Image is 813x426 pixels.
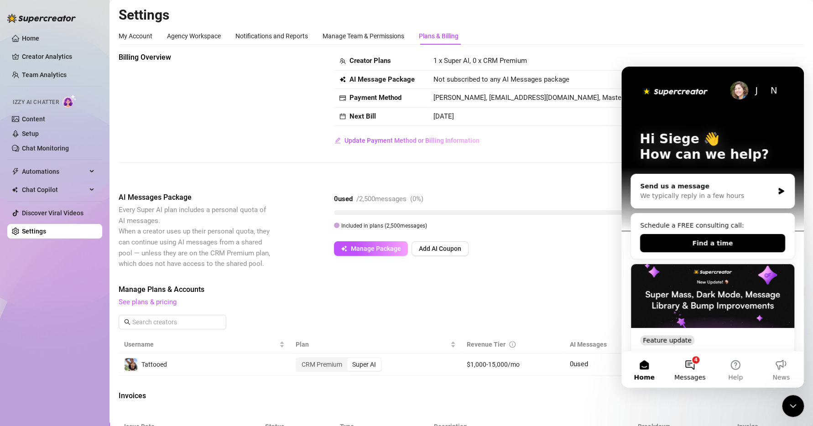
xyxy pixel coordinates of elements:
td: $1,000-15,000/mo [461,353,564,376]
button: News [137,285,182,321]
span: Home [12,307,33,314]
div: Agency Workspace [167,31,221,41]
span: [PERSON_NAME], [EMAIL_ADDRESS][DOMAIN_NAME], Master Card Card ending in 5461 [433,94,701,102]
span: info-circle [509,341,516,348]
span: Help [107,307,121,314]
span: Invoices [119,390,272,401]
span: Username [124,339,277,349]
input: Search creators [132,317,214,327]
a: See plans & pricing [119,298,177,306]
span: Chat Copilot [22,182,87,197]
span: Revenue Tier [467,341,506,348]
span: credit-card [339,95,346,101]
span: ( 0 %) [410,195,423,203]
div: Super Mass, Dark Mode, Message Library & Bump ImprovementsFeature update [9,197,173,322]
div: Super AI [347,358,381,371]
th: Plan [290,336,462,353]
iframe: Intercom live chat [621,67,804,388]
span: edit [334,137,341,144]
div: Notifications and Reports [235,31,308,41]
span: Add AI Coupon [419,245,461,252]
strong: AI Message Package [349,75,415,83]
strong: Creator Plans [349,57,391,65]
strong: Payment Method [349,94,401,102]
a: Discover Viral Videos [22,209,83,217]
strong: 0 used [334,195,353,203]
span: [DATE] [433,112,454,120]
iframe: Intercom live chat [782,395,804,417]
img: Super Mass, Dark Mode, Message Library & Bump Improvements [10,197,173,261]
span: Automations [22,164,87,179]
a: Team Analytics [22,71,67,78]
img: AI Chatter [63,94,77,108]
span: calendar [339,113,346,119]
th: AI Messages [564,336,701,353]
span: Included in plans ( 2,500 messages) [341,223,427,229]
span: Tattooed [141,361,167,368]
a: Creator Analytics [22,49,95,64]
button: Manage Package [334,241,408,256]
img: Tattooed [125,358,137,371]
a: Content [22,115,45,123]
span: Izzy AI Chatter [13,98,59,107]
span: Billing Overview [119,52,272,63]
button: Update Payment Method or Billing Information [334,133,480,148]
div: My Account [119,31,152,41]
span: AI Messages Package [119,192,272,203]
button: Help [91,285,137,321]
span: Every Super AI plan includes a personal quota of AI messages. When a creator uses up their person... [119,206,270,268]
button: Messages [46,285,91,321]
span: thunderbolt [12,168,19,175]
a: Settings [22,228,46,235]
span: Update Payment Method or Billing Information [344,137,479,144]
span: search [124,319,130,325]
span: Plan [296,339,449,349]
span: Manage Plans & Accounts [119,284,681,295]
a: Chat Monitoring [22,145,69,152]
a: Home [22,35,39,42]
div: Feature update [19,269,73,279]
span: 0 used [569,360,588,368]
div: segmented control [296,357,382,372]
div: Manage Team & Permissions [323,31,404,41]
span: Messages [53,307,84,314]
span: / 2,500 messages [356,195,406,203]
h2: Settings [119,6,804,24]
img: logo-BBDzfeDw.svg [7,14,76,23]
button: Add AI Coupon [412,241,469,256]
th: Username [119,336,290,353]
img: Chat Copilot [12,187,18,193]
span: team [339,58,346,64]
span: News [151,307,168,314]
div: Plans & Billing [419,31,459,41]
span: Manage Package [351,245,401,252]
a: Setup [22,130,39,137]
div: CRM Premium [297,358,347,371]
span: Not subscribed to any AI Messages package [433,74,569,85]
strong: Next Bill [349,112,376,120]
span: 1 x Super AI, 0 x CRM Premium [433,57,527,65]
